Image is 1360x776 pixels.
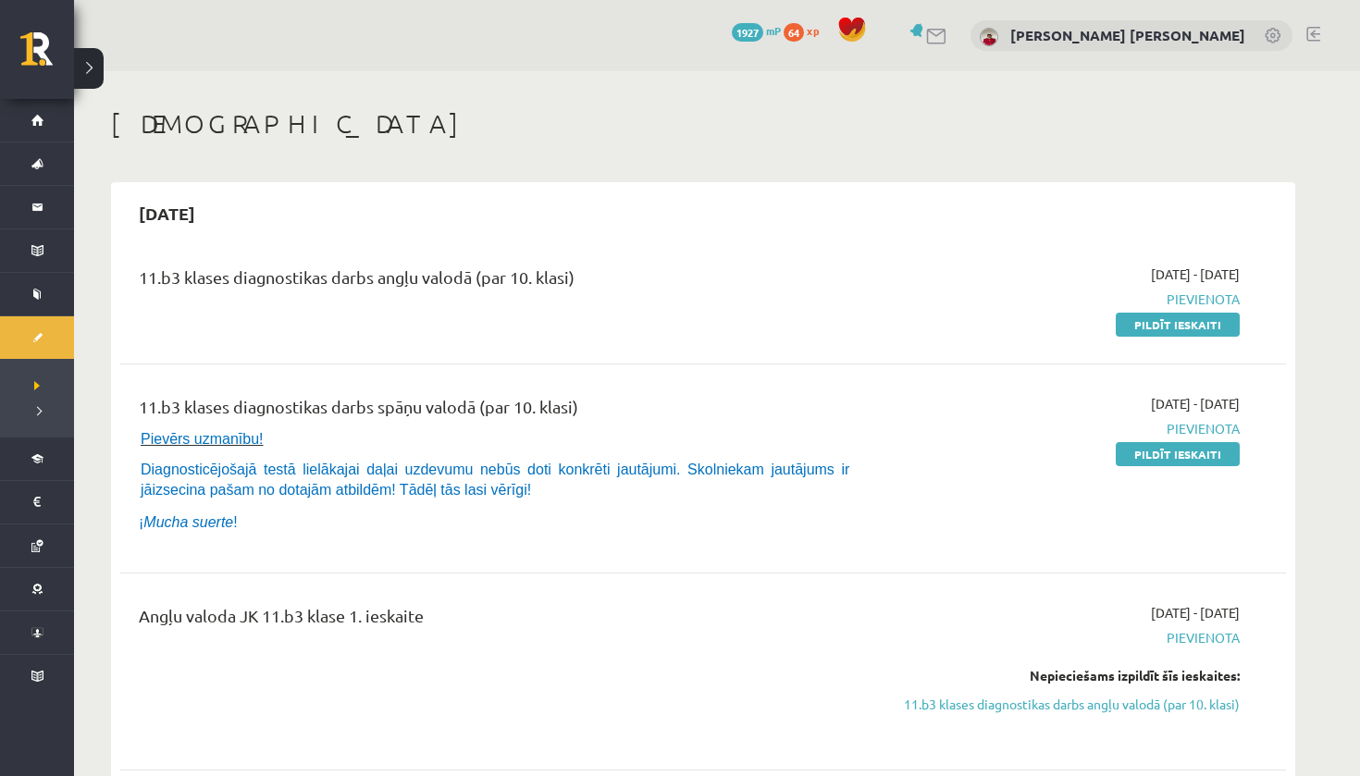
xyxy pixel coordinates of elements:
[891,666,1240,685] div: Nepieciešams izpildīt šīs ieskaites:
[891,419,1240,438] span: Pievienota
[732,23,763,42] span: 1927
[891,695,1240,714] a: 11.b3 klases diagnostikas darbs angļu valodā (par 10. klasi)
[111,108,1295,140] h1: [DEMOGRAPHIC_DATA]
[1151,265,1240,284] span: [DATE] - [DATE]
[1151,603,1240,622] span: [DATE] - [DATE]
[139,514,238,530] span: ¡ !
[143,514,233,530] i: Mucha suerte
[120,191,214,235] h2: [DATE]
[1116,313,1240,337] a: Pildīt ieskaiti
[807,23,819,38] span: xp
[1116,442,1240,466] a: Pildīt ieskaiti
[732,23,781,38] a: 1927 mP
[1151,394,1240,413] span: [DATE] - [DATE]
[141,431,264,447] span: Pievērs uzmanību!
[784,23,804,42] span: 64
[20,32,74,79] a: Rīgas 1. Tālmācības vidusskola
[139,394,863,428] div: 11.b3 klases diagnostikas darbs spāņu valodā (par 10. klasi)
[139,603,863,637] div: Angļu valoda JK 11.b3 klase 1. ieskaite
[1010,26,1245,44] a: [PERSON_NAME] [PERSON_NAME]
[980,28,998,46] img: Olivers Larss Šēnbergs
[139,265,863,299] div: 11.b3 klases diagnostikas darbs angļu valodā (par 10. klasi)
[784,23,828,38] a: 64 xp
[766,23,781,38] span: mP
[891,628,1240,647] span: Pievienota
[141,462,849,498] span: Diagnosticējošajā testā lielākajai daļai uzdevumu nebūs doti konkrēti jautājumi. Skolniekam jautā...
[891,289,1240,309] span: Pievienota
